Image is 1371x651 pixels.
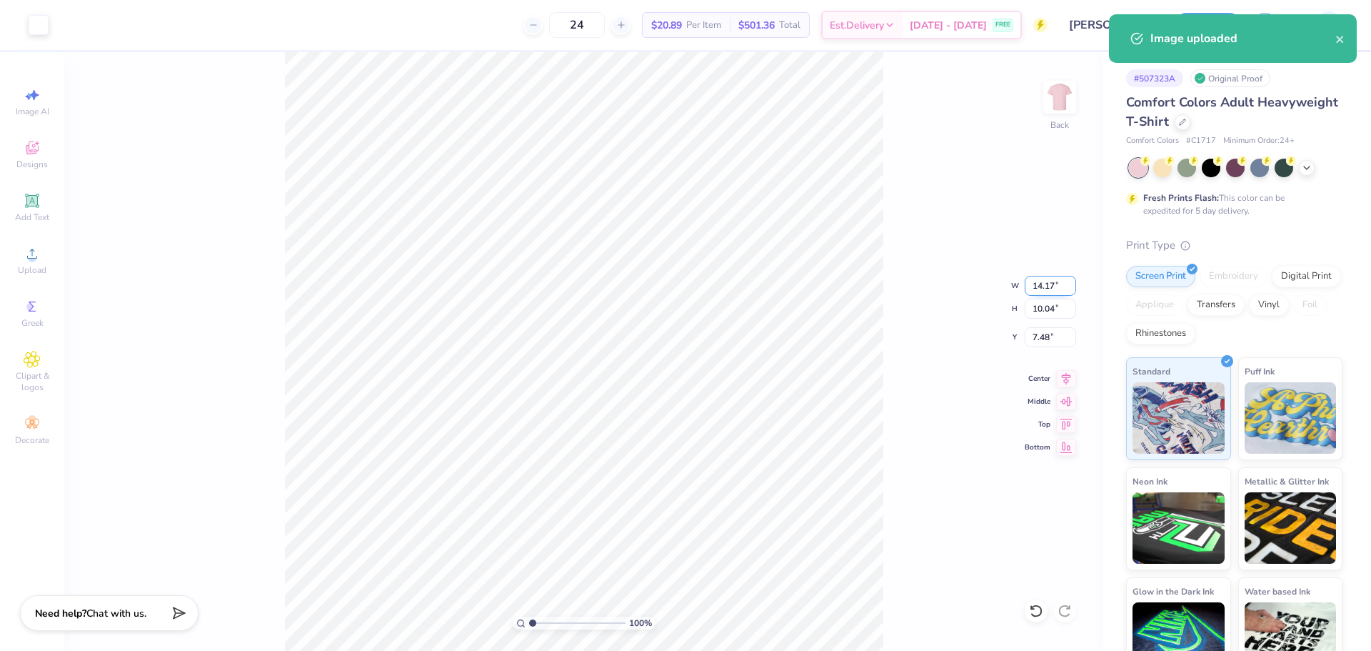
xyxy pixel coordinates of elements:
span: Middle [1025,397,1050,407]
div: # 507323A [1126,69,1183,87]
span: Comfort Colors Adult Heavyweight T-Shirt [1126,94,1338,130]
span: Minimum Order: 24 + [1223,135,1295,147]
div: Digital Print [1272,266,1341,287]
span: Bottom [1025,442,1050,452]
span: Top [1025,419,1050,429]
span: Total [779,18,800,33]
span: FREE [995,20,1010,30]
span: $20.89 [651,18,682,33]
div: Original Proof [1190,69,1270,87]
span: Standard [1133,364,1170,379]
div: Rhinestones [1126,323,1195,344]
span: Greek [21,317,44,329]
span: Chat with us. [86,607,146,620]
div: Print Type [1126,237,1342,254]
strong: Need help? [35,607,86,620]
span: Water based Ink [1245,584,1310,599]
span: Comfort Colors [1126,135,1179,147]
img: Metallic & Glitter Ink [1245,492,1337,564]
span: Center [1025,374,1050,384]
span: $501.36 [738,18,775,33]
div: Foil [1293,294,1327,316]
span: Clipart & logos [7,370,57,393]
span: Metallic & Glitter Ink [1245,474,1329,489]
input: – – [549,12,605,38]
span: [DATE] - [DATE] [910,18,987,33]
div: Back [1050,119,1069,131]
input: Untitled Design [1058,11,1163,39]
span: Designs [16,159,48,170]
span: Glow in the Dark Ink [1133,584,1214,599]
div: Embroidery [1200,266,1267,287]
div: Transfers [1187,294,1245,316]
img: Back [1045,83,1074,111]
span: Neon Ink [1133,474,1167,489]
span: Decorate [15,434,49,446]
span: Est. Delivery [830,18,884,33]
span: Puff Ink [1245,364,1275,379]
div: Vinyl [1249,294,1289,316]
span: Image AI [16,106,49,117]
span: Upload [18,264,46,276]
span: # C1717 [1186,135,1216,147]
span: Per Item [686,18,721,33]
div: This color can be expedited for 5 day delivery. [1143,192,1319,217]
img: Neon Ink [1133,492,1225,564]
strong: Fresh Prints Flash: [1143,192,1219,204]
span: Add Text [15,212,49,223]
div: Image uploaded [1150,30,1335,47]
div: Applique [1126,294,1183,316]
img: Puff Ink [1245,382,1337,454]
div: Screen Print [1126,266,1195,287]
img: Standard [1133,382,1225,454]
span: 100 % [629,617,652,630]
button: close [1335,30,1345,47]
